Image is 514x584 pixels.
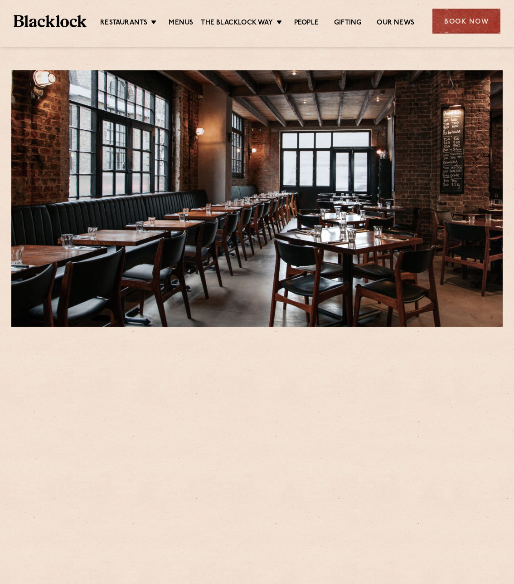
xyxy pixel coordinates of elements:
img: BL_Textured_Logo-footer-cropped.svg [14,15,87,27]
a: People [294,19,319,29]
a: Gifting [334,19,361,29]
a: Our News [377,19,414,29]
a: Menus [169,19,193,29]
a: The Blacklock Way [201,19,272,29]
div: Book Now [432,9,500,34]
a: Restaurants [100,19,147,29]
